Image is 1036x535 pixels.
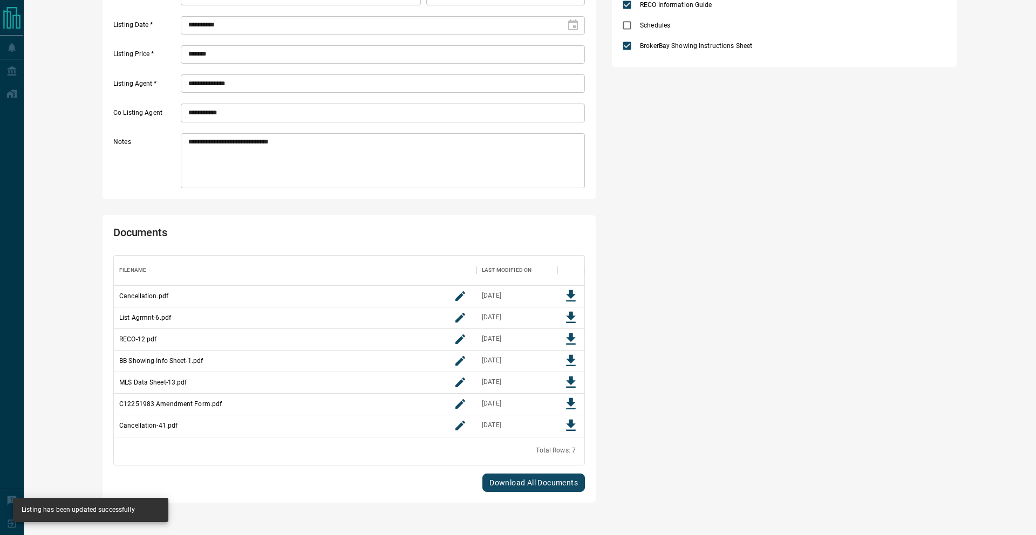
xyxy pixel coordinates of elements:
p: Cancellation.pdf [119,291,168,301]
button: Download File [560,350,582,372]
button: Download File [560,328,582,350]
div: Aug 15, 2025 [482,421,501,430]
div: Last Modified On [476,255,557,285]
div: Aug 15, 2025 [482,291,501,300]
div: Listing has been updated successfully [22,501,135,519]
div: Jun 27, 2025 [482,334,501,344]
label: Notes [113,138,178,188]
div: Total Rows: 7 [536,446,576,455]
div: Jun 28, 2025 [482,356,501,365]
button: rename button [449,415,471,436]
h2: Documents [113,226,396,244]
button: rename button [449,307,471,328]
p: List Agrmnt-6.pdf [119,313,171,323]
p: Cancellation-41.pdf [119,421,178,430]
button: rename button [449,350,471,372]
p: C12251983 Amendment Form.pdf [119,399,222,409]
label: Listing Price [113,50,178,64]
p: MLS Data Sheet-13.pdf [119,378,187,387]
p: BB Showing Info Sheet-1.pdf [119,356,203,366]
p: RECO-12.pdf [119,334,156,344]
label: Listing Agent [113,79,178,93]
button: Download File [560,285,582,307]
button: rename button [449,328,471,350]
div: Filename [114,255,476,285]
button: Download File [560,415,582,436]
button: rename button [449,285,471,307]
button: rename button [449,372,471,393]
button: Download All Documents [482,474,585,492]
div: Jun 28, 2025 [482,378,501,387]
span: BrokerBay Showing Instructions Sheet [637,41,755,51]
label: Listing Date [113,20,178,35]
span: Schedules [637,20,673,30]
button: rename button [449,393,471,415]
label: Co Listing Agent [113,108,178,122]
button: Download File [560,393,582,415]
button: Download File [560,372,582,393]
div: Jul 19, 2025 [482,399,501,408]
div: Filename [119,255,146,285]
div: Last Modified On [482,255,531,285]
div: Jun 27, 2025 [482,313,501,322]
button: Download File [560,307,582,328]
